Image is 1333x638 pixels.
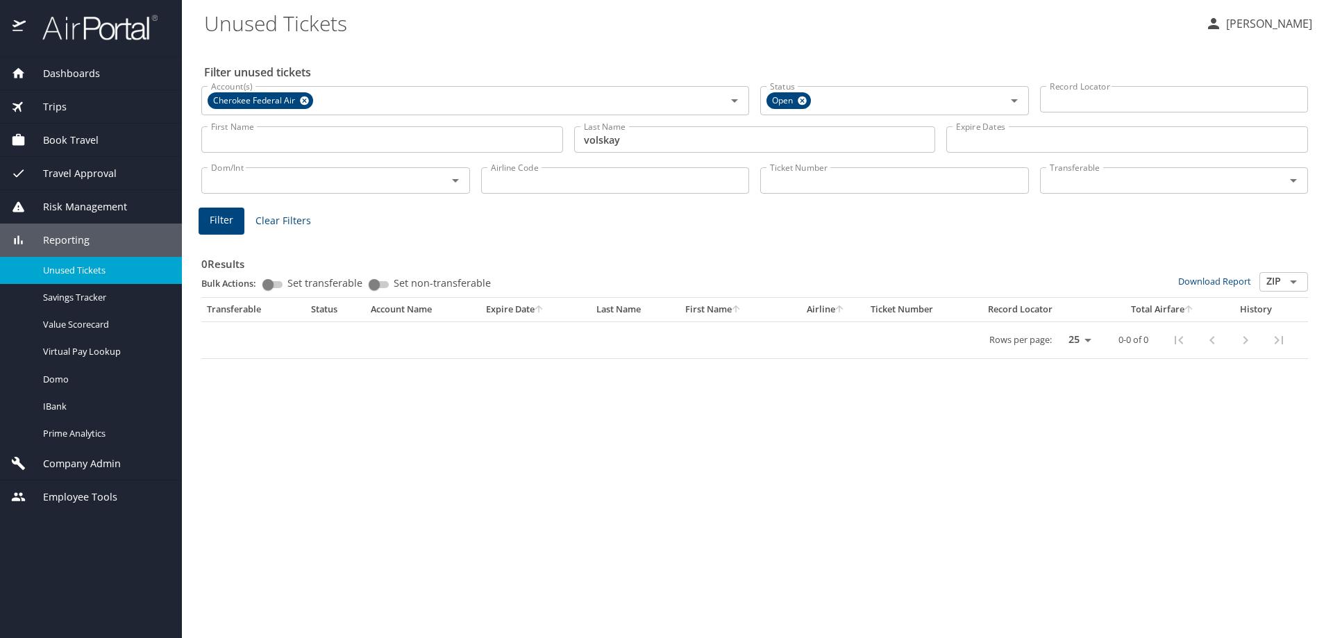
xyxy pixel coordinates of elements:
[43,318,165,331] span: Value Scorecard
[26,233,90,248] span: Reporting
[207,303,300,316] div: Transferable
[835,305,845,314] button: sort
[1057,330,1096,351] select: rows per page
[287,278,362,288] span: Set transferable
[26,133,99,148] span: Book Travel
[26,489,117,505] span: Employee Tools
[1005,91,1024,110] button: Open
[43,345,165,358] span: Virtual Pay Lookup
[725,91,744,110] button: Open
[208,94,303,108] span: Cherokee Federal Air
[204,61,1311,83] h2: Filter unused tickets
[1284,272,1303,292] button: Open
[1200,11,1318,36] button: [PERSON_NAME]
[1103,298,1222,321] th: Total Airfare
[43,400,165,413] span: IBank
[43,373,165,386] span: Domo
[26,166,117,181] span: Travel Approval
[26,456,121,471] span: Company Admin
[1222,15,1312,32] p: [PERSON_NAME]
[12,14,27,41] img: icon-airportal.png
[26,199,127,215] span: Risk Management
[480,298,591,321] th: Expire Date
[787,298,865,321] th: Airline
[201,248,1308,272] h3: 0 Results
[1284,171,1303,190] button: Open
[43,427,165,440] span: Prime Analytics
[535,305,544,314] button: sort
[680,298,787,321] th: First Name
[591,298,680,321] th: Last Name
[1178,275,1251,287] a: Download Report
[732,305,741,314] button: sort
[204,1,1194,44] h1: Unused Tickets
[255,212,311,230] span: Clear Filters
[210,212,233,229] span: Filter
[865,298,982,321] th: Ticket Number
[43,291,165,304] span: Savings Tracker
[982,298,1103,321] th: Record Locator
[1184,305,1194,314] button: sort
[365,298,480,321] th: Account Name
[989,335,1052,344] p: Rows per page:
[446,171,465,190] button: Open
[201,298,1308,359] table: custom pagination table
[201,277,267,289] p: Bulk Actions:
[766,94,801,108] span: Open
[305,298,365,321] th: Status
[208,92,313,109] div: Cherokee Federal Air
[1222,298,1291,321] th: History
[250,208,317,234] button: Clear Filters
[1118,335,1148,344] p: 0-0 of 0
[43,264,165,277] span: Unused Tickets
[26,99,67,115] span: Trips
[199,208,244,235] button: Filter
[26,66,100,81] span: Dashboards
[766,92,811,109] div: Open
[394,278,491,288] span: Set non-transferable
[27,14,158,41] img: airportal-logo.png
